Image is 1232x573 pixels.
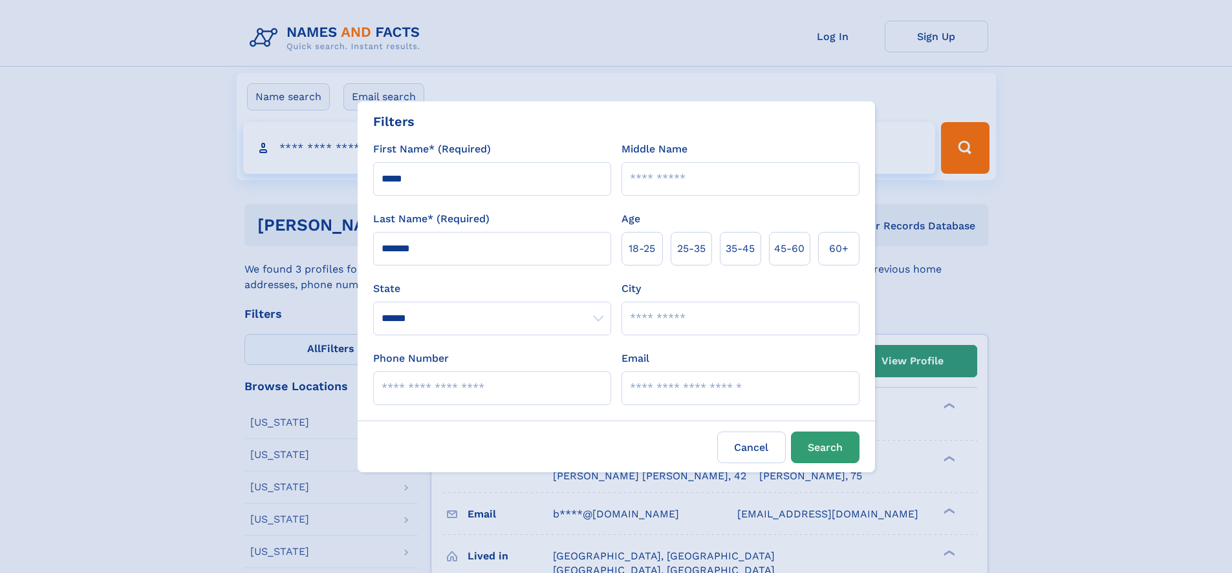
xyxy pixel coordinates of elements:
[621,351,649,366] label: Email
[774,241,805,256] span: 45‑60
[373,281,611,297] label: State
[373,211,490,227] label: Last Name* (Required)
[373,141,491,157] label: First Name* (Required)
[677,241,706,256] span: 25‑35
[829,241,848,256] span: 60+
[621,281,641,297] label: City
[717,432,786,463] label: Cancel
[373,112,415,131] div: Filters
[791,432,859,463] button: Search
[726,241,755,256] span: 35‑45
[629,241,655,256] span: 18‑25
[373,351,449,366] label: Phone Number
[621,211,640,227] label: Age
[621,141,687,157] label: Middle Name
